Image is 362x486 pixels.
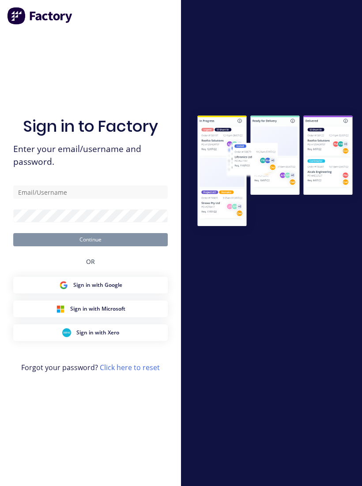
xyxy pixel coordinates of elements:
[73,281,122,289] span: Sign in with Google
[13,277,168,293] button: Google Sign inSign in with Google
[70,305,125,313] span: Sign in with Microsoft
[13,143,168,168] span: Enter your email/username and password.
[59,281,68,289] img: Google Sign in
[188,107,362,237] img: Sign in
[7,7,73,25] img: Factory
[23,117,158,136] h1: Sign in to Factory
[76,329,119,337] span: Sign in with Xero
[86,246,95,277] div: OR
[21,362,160,373] span: Forgot your password?
[100,363,160,372] a: Click here to reset
[62,328,71,337] img: Xero Sign in
[56,304,65,313] img: Microsoft Sign in
[13,324,168,341] button: Xero Sign inSign in with Xero
[13,233,168,246] button: Continue
[13,301,168,317] button: Microsoft Sign inSign in with Microsoft
[13,185,168,199] input: Email/Username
